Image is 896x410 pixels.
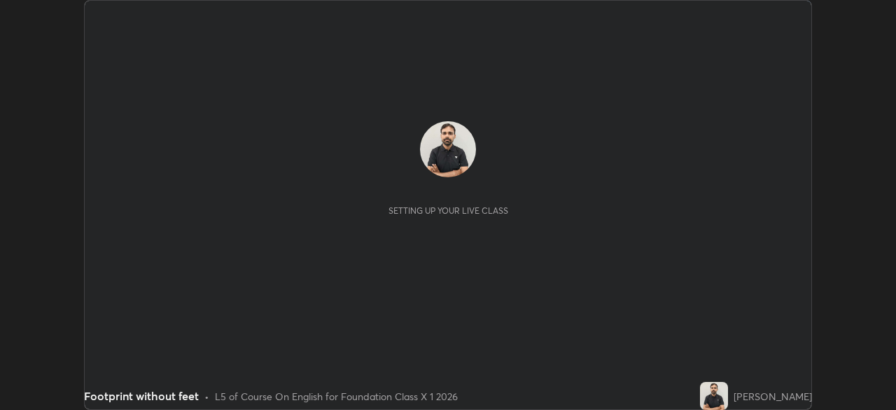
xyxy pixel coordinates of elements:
div: Setting up your live class [388,205,508,216]
img: eb32914962c94d79b435de037b94e49f.jpg [700,382,728,410]
div: L5 of Course On English for Foundation Class X 1 2026 [215,389,458,404]
div: [PERSON_NAME] [734,389,812,404]
img: eb32914962c94d79b435de037b94e49f.jpg [420,121,476,177]
div: Footprint without feet [84,388,199,404]
div: • [204,389,209,404]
